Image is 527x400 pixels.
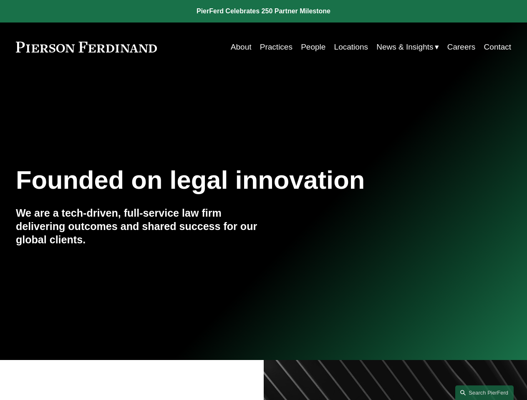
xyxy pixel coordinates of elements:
h4: We are a tech-driven, full-service law firm delivering outcomes and shared success for our global... [16,207,264,247]
span: News & Insights [376,40,433,54]
a: Careers [447,39,476,55]
h1: Founded on legal innovation [16,165,429,195]
a: Search this site [455,385,514,400]
a: People [301,39,325,55]
a: folder dropdown [376,39,439,55]
a: Practices [260,39,292,55]
a: About [231,39,252,55]
a: Locations [334,39,368,55]
a: Contact [484,39,512,55]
